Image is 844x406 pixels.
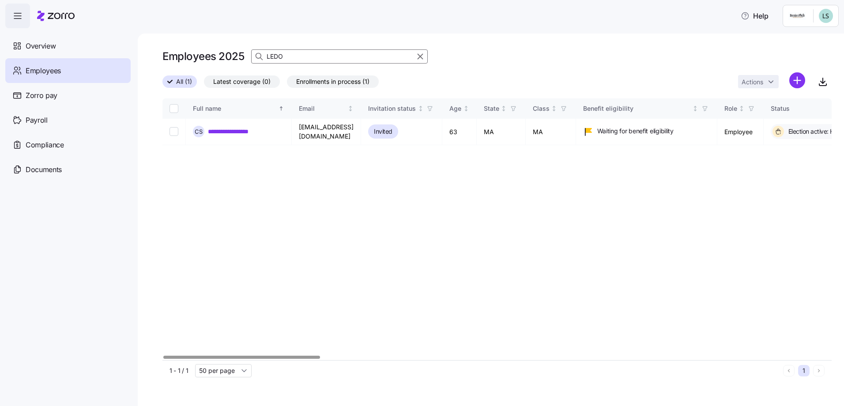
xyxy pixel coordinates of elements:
th: ClassNot sorted [526,98,576,119]
svg: add icon [789,72,805,88]
div: Email [299,104,346,113]
th: EmailNot sorted [292,98,361,119]
div: Not sorted [463,105,469,112]
span: Latest coverage (0) [213,76,271,87]
th: RoleNot sorted [717,98,764,119]
td: [EMAIL_ADDRESS][DOMAIN_NAME] [292,119,361,145]
input: Select all records [170,104,178,113]
a: Employees [5,58,131,83]
th: Benefit eligibilityNot sorted [576,98,717,119]
div: Invitation status [368,104,416,113]
input: Search employees [251,49,428,64]
div: Role [724,104,737,113]
th: Invitation statusNot sorted [361,98,442,119]
button: Actions [738,75,779,88]
span: Actions [742,79,763,85]
h1: Employees 2025 [162,49,244,63]
span: Employees [26,65,61,76]
img: Employer logo [788,11,806,21]
button: Next page [813,365,825,376]
div: Benefit eligibility [583,104,691,113]
span: Invited [374,126,392,137]
span: Compliance [26,139,64,150]
a: Payroll [5,108,131,132]
button: Help [734,7,776,25]
span: Zorro pay [26,90,57,101]
button: 1 [798,365,810,376]
input: Select record 1 [170,127,178,136]
img: d552751acb159096fc10a5bc90168bac [819,9,833,23]
span: Documents [26,164,62,175]
span: Payroll [26,115,48,126]
a: Zorro pay [5,83,131,108]
div: Not sorted [501,105,507,112]
div: Full name [193,104,277,113]
span: All (1) [176,76,192,87]
th: AgeNot sorted [442,98,477,119]
a: Compliance [5,132,131,157]
td: MA [526,119,576,145]
span: Help [741,11,769,21]
div: Not sorted [347,105,354,112]
div: Class [533,104,550,113]
div: Age [449,104,461,113]
span: C S [195,129,203,135]
span: Overview [26,41,56,52]
div: Not sorted [692,105,698,112]
td: 63 [442,119,477,145]
div: Sorted ascending [278,105,284,112]
div: State [484,104,499,113]
span: Enrollments in process (1) [296,76,369,87]
td: Employee [717,119,764,145]
span: Waiting for benefit eligibility [597,127,674,135]
div: Not sorted [738,105,745,112]
span: 1 - 1 / 1 [170,366,188,375]
a: Documents [5,157,131,182]
td: MA [477,119,526,145]
div: Not sorted [551,105,557,112]
a: Overview [5,34,131,58]
th: StateNot sorted [477,98,526,119]
th: Full nameSorted ascending [186,98,292,119]
button: Previous page [783,365,795,376]
div: Not sorted [418,105,424,112]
